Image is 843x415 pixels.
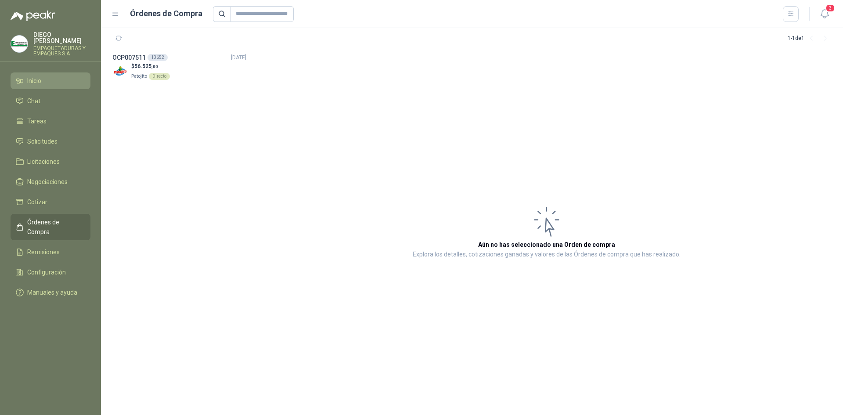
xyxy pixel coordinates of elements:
[134,63,158,69] span: 56.525
[11,244,90,260] a: Remisiones
[33,32,90,44] p: DIEGO [PERSON_NAME]
[231,54,246,62] span: [DATE]
[817,6,832,22] button: 3
[148,54,168,61] div: 13652
[11,284,90,301] a: Manuales y ayuda
[131,74,147,79] span: Patojito
[413,249,681,260] p: Explora los detalles, cotizaciones ganadas y valores de las Órdenes de compra que has realizado.
[11,153,90,170] a: Licitaciones
[11,113,90,130] a: Tareas
[151,64,158,69] span: ,00
[11,173,90,190] a: Negociaciones
[27,247,60,257] span: Remisiones
[112,64,128,79] img: Company Logo
[11,264,90,281] a: Configuración
[11,214,90,240] a: Órdenes de Compra
[11,93,90,109] a: Chat
[112,53,146,62] h3: OCP007511
[11,36,28,52] img: Company Logo
[27,157,60,166] span: Licitaciones
[27,96,40,106] span: Chat
[788,32,832,46] div: 1 - 1 de 1
[27,288,77,297] span: Manuales y ayuda
[27,267,66,277] span: Configuración
[27,137,58,146] span: Solicitudes
[27,177,68,187] span: Negociaciones
[131,62,170,71] p: $
[27,217,82,237] span: Órdenes de Compra
[130,7,202,20] h1: Órdenes de Compra
[825,4,835,12] span: 3
[11,194,90,210] a: Cotizar
[27,76,41,86] span: Inicio
[27,116,47,126] span: Tareas
[112,53,246,80] a: OCP00751113652[DATE] Company Logo$56.525,00PatojitoDirecto
[11,72,90,89] a: Inicio
[478,240,615,249] h3: Aún no has seleccionado una Orden de compra
[27,197,47,207] span: Cotizar
[11,11,55,21] img: Logo peakr
[33,46,90,56] p: EMPAQUETADURAS Y EMPAQUES S.A
[149,73,170,80] div: Directo
[11,133,90,150] a: Solicitudes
